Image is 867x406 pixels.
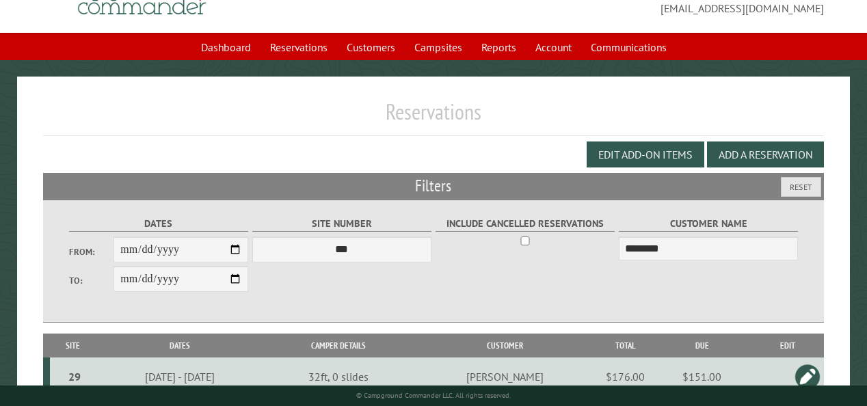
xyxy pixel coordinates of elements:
[652,334,751,357] th: Due
[265,334,412,357] th: Camper Details
[583,34,675,60] a: Communications
[598,357,652,396] td: $176.00
[55,370,93,383] div: 29
[265,357,412,396] td: 32ft, 0 slides
[338,34,403,60] a: Customers
[43,173,823,199] h2: Filters
[587,141,704,167] button: Edit Add-on Items
[751,334,824,357] th: Edit
[527,34,580,60] a: Account
[69,245,114,258] label: From:
[98,370,263,383] div: [DATE] - [DATE]
[412,334,598,357] th: Customer
[707,141,824,167] button: Add a Reservation
[598,334,652,357] th: Total
[781,177,821,197] button: Reset
[619,216,798,232] label: Customer Name
[50,334,96,357] th: Site
[412,357,598,396] td: [PERSON_NAME]
[436,216,615,232] label: Include Cancelled Reservations
[262,34,336,60] a: Reservations
[406,34,470,60] a: Campsites
[69,274,114,287] label: To:
[652,357,751,396] td: $151.00
[473,34,524,60] a: Reports
[69,216,248,232] label: Dates
[96,334,265,357] th: Dates
[356,391,511,400] small: © Campground Commander LLC. All rights reserved.
[43,98,823,136] h1: Reservations
[252,216,431,232] label: Site Number
[193,34,259,60] a: Dashboard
